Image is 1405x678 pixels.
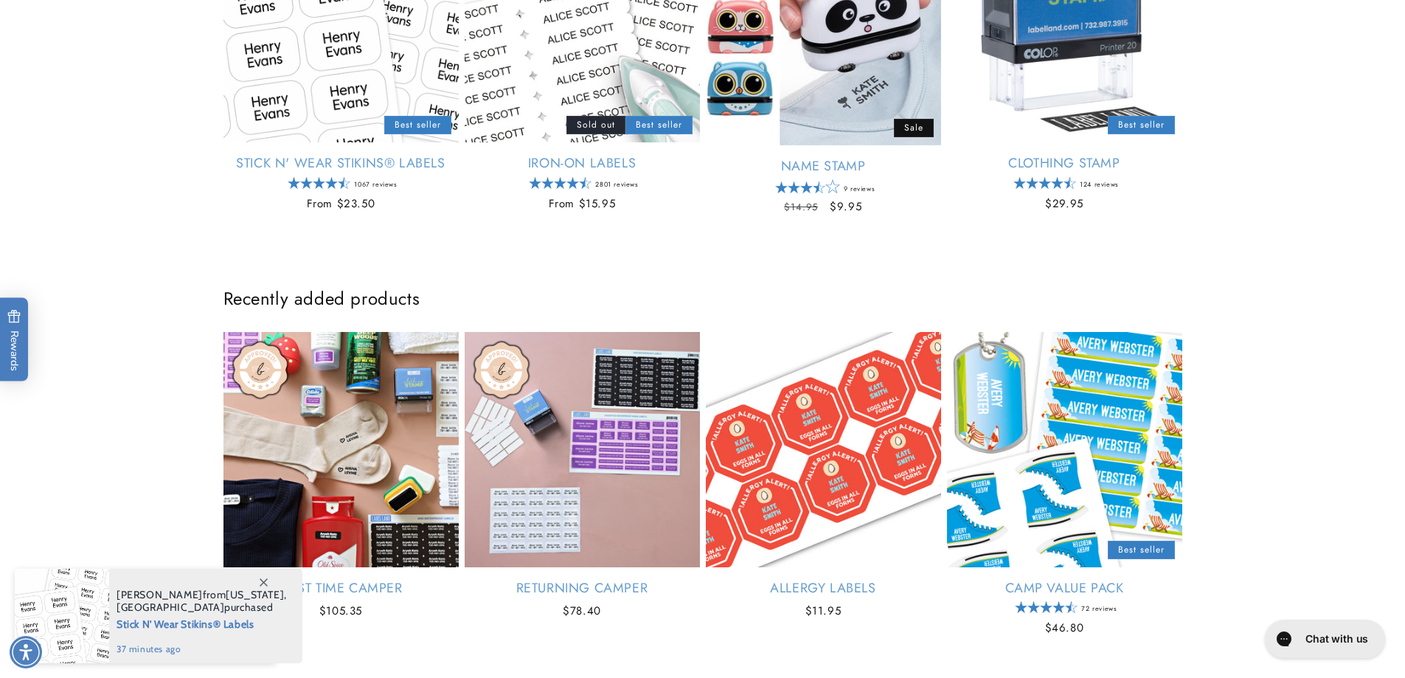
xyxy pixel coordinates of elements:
[223,332,1182,649] ul: Slider
[117,643,287,656] span: 37 minutes ago
[7,309,21,370] span: Rewards
[706,580,941,597] a: Allergy Labels
[117,614,287,632] span: Stick N' Wear Stikins® Labels
[1257,615,1390,663] iframe: Gorgias live chat messenger
[706,158,941,175] a: Name Stamp
[223,580,459,597] a: First Time Camper
[117,601,224,614] span: [GEOGRAPHIC_DATA]
[117,589,287,614] span: from , purchased
[117,588,203,601] span: [PERSON_NAME]
[947,155,1182,172] a: Clothing Stamp
[223,287,1182,310] h2: Recently added products
[947,580,1182,597] a: Camp Value Pack
[465,155,700,172] a: Iron-On Labels
[10,636,42,668] div: Accessibility Menu
[226,588,284,601] span: [US_STATE]
[223,155,459,172] a: Stick N' Wear Stikins® Labels
[465,580,700,597] a: Returning Camper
